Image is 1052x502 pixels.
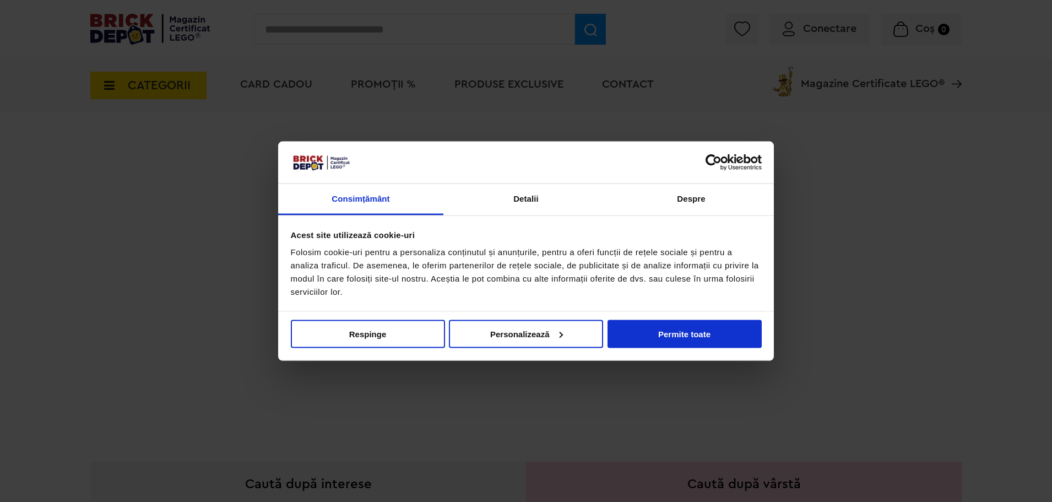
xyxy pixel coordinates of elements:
img: siglă [291,154,351,171]
button: Permite toate [608,320,762,348]
div: Folosim cookie-uri pentru a personaliza conținutul și anunțurile, pentru a oferi funcții de rețel... [291,246,762,299]
a: Consimțământ [278,184,443,215]
button: Personalizează [449,320,603,348]
a: Detalii [443,184,609,215]
a: Usercentrics Cookiebot - opens in a new window [665,154,762,170]
div: Acest site utilizează cookie-uri [291,228,762,241]
button: Respinge [291,320,445,348]
a: Despre [609,184,774,215]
